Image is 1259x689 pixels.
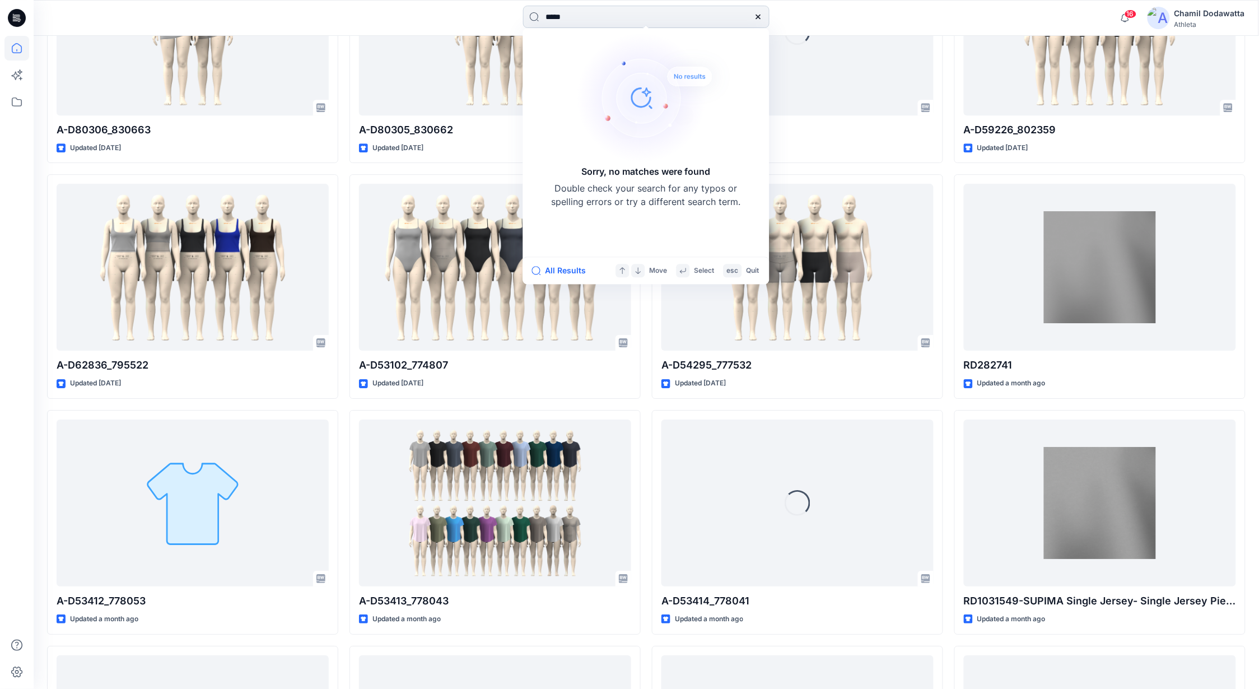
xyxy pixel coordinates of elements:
p: RD1031549-SUPIMA Single Jersey- Single Jersey Piece Dye - Solid Breathable Quick Dry Wicking [964,593,1236,609]
p: A-D80305_830662 [359,122,631,138]
p: Updated [DATE] [372,378,423,389]
button: All Results [532,264,594,277]
p: RD282741 [964,357,1236,373]
a: RD1031549-SUPIMA Single Jersey- Single Jersey Piece Dye - Solid Breathable Quick Dry Wicking [964,420,1236,586]
p: Updated [DATE] [675,378,726,389]
span: 16 [1125,10,1137,18]
p: A-D53412_778053 [57,593,329,609]
p: A-D53413_778043 [359,593,631,609]
p: A-D53102_774807 [359,357,631,373]
p: Updated a month ago [977,613,1046,625]
p: Updated a month ago [372,613,441,625]
a: RD282741 [964,184,1236,351]
p: Updated a month ago [977,378,1046,389]
a: A-D53102_774807 [359,184,631,351]
p: Double check your search for any typos or spelling errors or try a different search term. [551,181,742,208]
p: Updated [DATE] [977,142,1028,154]
p: Move [650,265,668,277]
p: Updated [DATE] [70,378,121,389]
a: A-D62836_795522 [57,184,329,351]
a: A-D53412_778053 [57,420,329,586]
a: A-D54295_777532 [661,184,934,351]
p: A-D53414_778041 [661,593,934,609]
p: A-D80306_830663 [57,122,329,138]
p: A-D62836_795522 [57,357,329,373]
div: Athleta [1174,20,1245,29]
p: Select [694,265,715,277]
img: Sorry, no matches were found [577,30,734,165]
p: esc [727,265,739,277]
p: Quit [747,265,759,277]
p: Updated [DATE] [372,142,423,154]
p: A-D54295_777532 [661,357,934,373]
a: A-D53413_778043 [359,420,631,586]
div: Chamil Dodawatta [1174,7,1245,20]
p: Updated a month ago [70,613,138,625]
h5: Sorry, no matches were found [582,165,711,178]
p: A-D59226_802359 [964,122,1236,138]
p: Updated a month ago [675,613,743,625]
p: Updated [DATE] [70,142,121,154]
img: avatar [1148,7,1170,29]
p: A-D53415_774806 [661,122,934,138]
